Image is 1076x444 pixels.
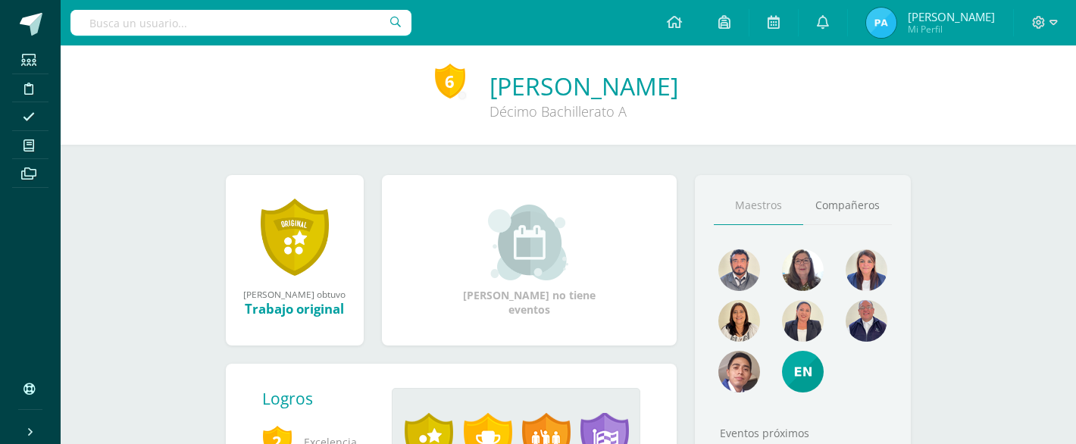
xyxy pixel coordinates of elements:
[70,10,411,36] input: Busca un usuario...
[241,288,349,300] div: [PERSON_NAME] obtuvo
[435,64,465,98] div: 6
[714,426,893,440] div: Eventos próximos
[803,186,893,225] a: Compañeros
[908,9,995,24] span: [PERSON_NAME]
[714,186,803,225] a: Maestros
[846,300,887,342] img: 63c37c47648096a584fdd476f5e72774.png
[846,249,887,291] img: aefa6dbabf641819c41d1760b7b82962.png
[782,351,824,392] img: e4e25d66bd50ed3745d37a230cf1e994.png
[718,351,760,392] img: 669d48334454096e69cb10173402f625.png
[782,300,824,342] img: a5d4b362228ed099ba10c9d3d1eca075.png
[262,388,380,409] div: Logros
[866,8,896,38] img: 0f995d38a2ac4800dac857d5b8ee16be.png
[453,205,605,317] div: [PERSON_NAME] no tiene eventos
[782,249,824,291] img: a4871f238fc6f9e1d7ed418e21754428.png
[488,205,571,280] img: event_small.png
[490,102,678,120] div: Décimo Bachillerato A
[908,23,995,36] span: Mi Perfil
[241,300,349,317] div: Trabajo original
[490,70,678,102] a: [PERSON_NAME]
[718,249,760,291] img: bd51737d0f7db0a37ff170fbd9075162.png
[718,300,760,342] img: 876c69fb502899f7a2bc55a9ba2fa0e7.png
